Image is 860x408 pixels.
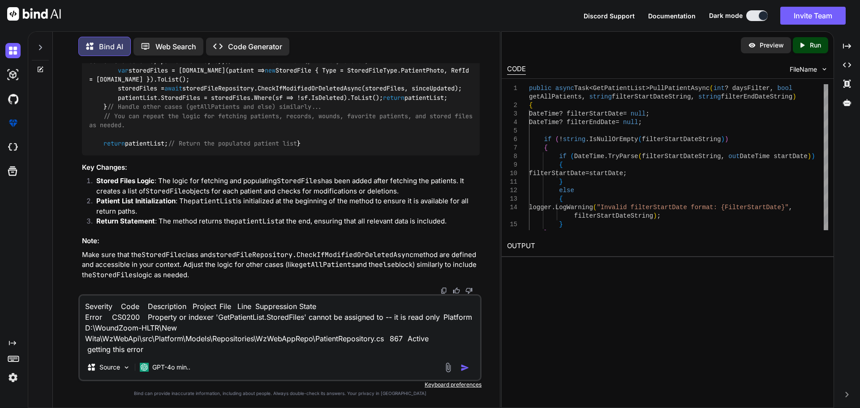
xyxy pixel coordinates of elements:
span: string [563,136,585,143]
span: ; [657,212,660,219]
img: settings [5,370,21,385]
span: Discord Support [584,12,635,20]
code: patientList [192,197,236,206]
span: . [551,204,555,211]
span: = [585,170,589,177]
button: Invite Team [780,7,846,25]
span: DateTime? filterEndDate [529,119,615,126]
strong: Patient List Initialization [96,197,176,205]
span: , [581,93,585,100]
span: DateTime startDate [740,153,807,160]
span: filterStartDateString [642,136,721,143]
code: storedFileRepository.CheckIfModifiedOrDeletedAsync [212,250,413,259]
span: LogWarning [555,204,593,211]
span: ( [709,85,713,92]
span: ) [653,212,657,219]
span: GetPatientList [593,85,646,92]
p: Web Search [155,41,196,52]
span: filterEndDateString [721,93,792,100]
span: filterStartDate [529,170,585,177]
span: " [785,204,788,211]
span: ( [593,204,596,211]
img: chevron down [821,65,828,73]
span: public [529,85,551,92]
textarea: Severity Code Description Project File Line Suppression State Error CS0200 Property or indexer 'G... [80,296,480,355]
div: 2 [507,101,517,110]
span: Task [574,85,589,92]
span: await [164,85,182,93]
span: DateTime? filterStartDate [529,110,623,117]
div: 7 [507,144,517,152]
p: Make sure that the class and method are defined and accessible in your context. Adjust the logic ... [82,250,480,280]
code: StoredFile [146,187,186,196]
span: ! [559,136,563,143]
span: bool [777,85,792,92]
li: : The method returns the at the end, ensuring that all relevant data is included. [89,216,480,229]
div: 4 [507,118,517,127]
li: : The is initialized at the beginning of the method to ensure it is available for all return paths. [89,196,480,216]
button: Discord Support [584,11,635,21]
div: 12 [507,186,517,195]
p: Bind AI [99,41,123,52]
span: new [265,66,275,74]
p: GPT-4o min.. [152,363,190,372]
span: if [559,153,567,160]
div: 8 [507,152,517,161]
span: // You can repeat the logic for fetching patients, records, wounds, favorite patients, and stored... [89,112,476,129]
span: ( [555,136,559,143]
div: CODE [507,64,526,75]
span: < [589,85,593,92]
span: = [615,119,619,126]
img: darkChat [5,43,21,58]
span: "Invalid filterStartDate format: {FilterStartDate} [597,204,785,211]
span: // Handle other cases (getAllPatients and else) similarly... [107,103,322,111]
span: { [559,195,563,202]
img: preview [748,41,756,49]
p: Bind can provide inaccurate information, including about people. Always double-check its answers.... [78,390,482,397]
span: string [589,93,611,100]
div: 16 [507,229,517,237]
img: premium [5,116,21,131]
span: , [788,204,792,211]
strong: Return Statement [96,217,155,225]
span: if [544,136,551,143]
div: 14 [507,203,517,212]
div: 10 [507,169,517,178]
span: null [631,110,646,117]
span: ; [623,170,627,177]
code: StoredFile [142,250,182,259]
img: cloudideIcon [5,140,21,155]
span: > [645,85,649,92]
span: } [559,221,563,228]
span: } [559,178,563,185]
img: copy [440,287,447,294]
span: ; [638,119,641,126]
span: TryParse [608,153,638,160]
img: Pick Models [123,364,130,371]
span: ( [638,153,641,160]
span: Dark mode [709,11,743,20]
span: ; [645,110,649,117]
span: { [529,102,533,109]
span: } [544,229,547,236]
span: ) [807,153,811,160]
div: 5 [507,127,517,135]
div: 1 [507,84,517,93]
p: Preview [760,41,784,50]
span: startDate [589,170,623,177]
img: GPT-4o mini [140,363,149,372]
img: icon [460,363,469,372]
span: // Fetch stored files (profile pictures) [225,57,369,65]
span: ) [811,153,815,160]
span: { [544,144,547,151]
span: ) [725,136,728,143]
code: getAllPatients [299,260,355,269]
h3: Note: [82,236,480,246]
img: githubDark [5,91,21,107]
div: 11 [507,178,517,186]
span: = [623,110,627,117]
span: Documentation [648,12,696,20]
span: . [604,153,608,160]
div: 6 [507,135,517,144]
span: . [585,136,589,143]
